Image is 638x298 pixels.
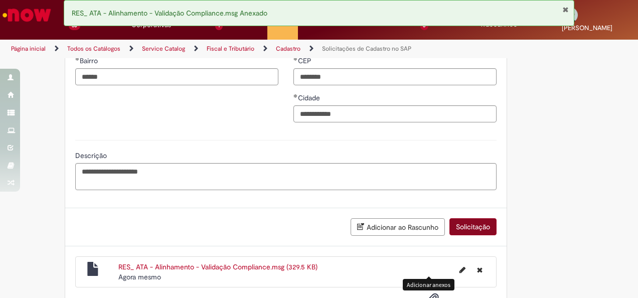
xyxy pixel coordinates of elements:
[453,262,471,278] button: Editar nome de arquivo RES_ ATA - Alinhamento - Validação Compliance.msg
[562,24,612,32] span: [PERSON_NAME]
[298,56,313,65] span: CEP
[293,68,497,85] input: CEP
[67,45,120,53] a: Todos os Catálogos
[75,151,109,160] span: Descrição
[322,45,411,53] a: Solicitações de Cadastro no SAP
[276,45,300,53] a: Cadastro
[8,40,418,58] ul: Trilhas de página
[118,272,161,281] span: Agora mesmo
[403,279,454,290] div: Adicionar anexos
[293,94,298,98] span: Obrigatório Preenchido
[80,56,100,65] span: Bairro
[11,45,46,53] a: Página inicial
[75,68,278,85] input: Bairro
[351,218,445,236] button: Adicionar ao Rascunho
[72,9,267,18] span: RES_ ATA - Alinhamento - Validação Compliance.msg Anexado
[293,57,298,61] span: Obrigatório Preenchido
[471,262,489,278] button: Excluir RES_ ATA - Alinhamento - Validação Compliance.msg
[293,105,497,122] input: Cidade
[562,6,569,14] button: Fechar Notificação
[142,45,185,53] a: Service Catalog
[75,57,80,61] span: Obrigatório Preenchido
[298,93,322,102] span: Cidade
[1,5,53,25] img: ServiceNow
[118,272,161,281] time: 01/10/2025 09:29:53
[207,45,254,53] a: Fiscal e Tributário
[449,218,497,235] button: Solicitação
[118,262,317,271] a: RES_ ATA - Alinhamento - Validação Compliance.msg (329.5 KB)
[75,163,497,190] textarea: Descrição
